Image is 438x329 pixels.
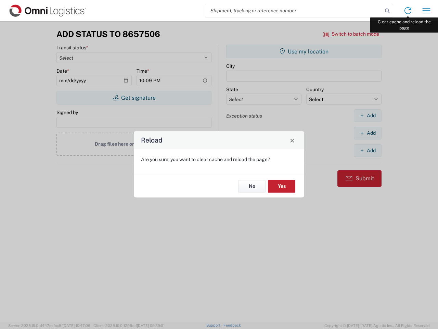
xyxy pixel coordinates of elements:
button: Close [287,135,297,145]
p: Are you sure, you want to clear cache and reload the page? [141,156,297,162]
button: No [238,180,266,193]
h4: Reload [141,135,163,145]
button: Yes [268,180,295,193]
input: Shipment, tracking or reference number [205,4,383,17]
